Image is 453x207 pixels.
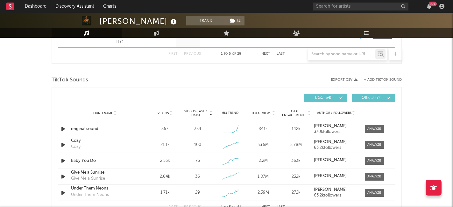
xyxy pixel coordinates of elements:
input: Search by song name or URL [308,52,375,57]
span: UGC ( 34 ) [308,96,338,100]
strong: [PERSON_NAME] [314,158,347,162]
strong: [PERSON_NAME] [314,188,347,192]
div: Under Them Neons [71,192,109,198]
a: [PERSON_NAME] [314,124,358,128]
div: 21.1k [150,142,180,148]
button: (1) [226,16,244,25]
div: 5.78M [281,142,311,148]
strong: [PERSON_NAME] [314,174,347,178]
span: Official ( 7 ) [356,96,386,100]
a: Under Them Neons [71,185,138,192]
div: 232k [281,174,311,180]
div: 354 [194,126,201,132]
button: UGC(34) [304,94,347,102]
div: 100 [194,142,201,148]
span: ( 1 ) [226,16,245,25]
div: 73 [195,158,200,164]
div: 2.39M [248,190,278,196]
span: TikTok Sounds [52,76,88,84]
button: Official(7) [352,94,395,102]
button: + Add TikTok Sound [364,78,402,82]
div: [PERSON_NAME] [99,16,178,26]
span: Videos [158,111,169,115]
div: Cozy [71,144,81,150]
button: + Add TikTok Sound [357,78,402,82]
div: 1.87M [248,174,278,180]
div: 36 [195,174,200,180]
div: 272k [281,190,311,196]
div: Give Me a Sunrise [71,176,105,182]
div: 2.53k [150,158,180,164]
a: Baby You Do [71,158,138,164]
a: [PERSON_NAME] [314,140,358,144]
div: 841k [248,126,278,132]
div: 370k followers [314,130,358,134]
span: Author / Followers [317,111,351,115]
div: 6M Trend [216,111,245,115]
div: 53.5M [248,142,278,148]
div: 99 + [429,2,437,6]
a: [PERSON_NAME] [314,188,358,192]
div: 142k [281,126,311,132]
a: [PERSON_NAME] [314,158,358,162]
div: 1.71k [150,190,180,196]
div: 29 [195,190,200,196]
button: Track [186,16,226,25]
span: Total Views [251,111,271,115]
div: 2.2M [248,158,278,164]
span: Sound Name [92,111,113,115]
button: 99+ [427,4,431,9]
a: original sound [71,126,138,132]
div: 63.2k followers [314,146,358,150]
div: 63.2k followers [314,193,358,198]
input: Search for artists [313,3,408,10]
a: Give Me a Sunrise [71,169,138,176]
strong: [PERSON_NAME] [314,124,347,128]
span: Total Engagements [281,109,307,117]
div: 2.64k [150,174,180,180]
a: [PERSON_NAME] [314,174,358,178]
a: Cozy [71,138,138,144]
button: Export CSV [331,78,357,82]
div: 363k [281,158,311,164]
div: 367 [150,126,180,132]
strong: [PERSON_NAME] [314,140,347,144]
span: Videos (last 7 days) [183,109,209,117]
